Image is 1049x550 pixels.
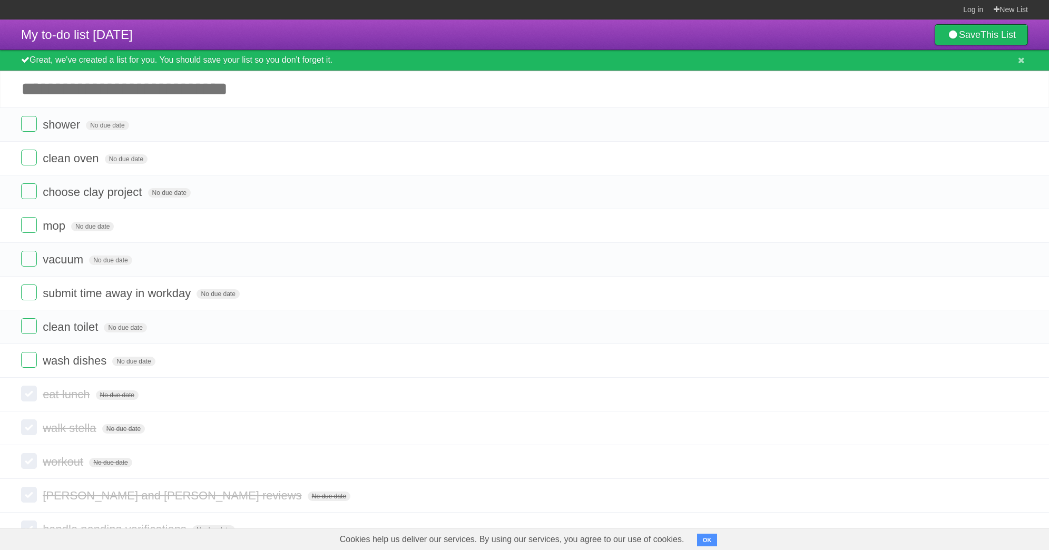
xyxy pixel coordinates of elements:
[21,183,37,199] label: Done
[112,357,155,366] span: No due date
[96,390,139,400] span: No due date
[43,421,99,435] span: walk stella
[21,116,37,132] label: Done
[21,453,37,469] label: Done
[43,455,86,468] span: workout
[21,520,37,536] label: Done
[43,253,86,266] span: vacuum
[43,118,83,131] span: shower
[89,256,132,265] span: No due date
[192,525,235,535] span: No due date
[21,217,37,233] label: Done
[21,318,37,334] label: Done
[43,287,193,300] span: submit time away in workday
[21,284,37,300] label: Done
[89,458,132,467] span: No due date
[43,388,92,401] span: eat lunch
[43,320,101,333] span: clean toilet
[43,152,101,165] span: clean oven
[102,424,145,434] span: No due date
[697,534,718,546] button: OK
[43,185,144,199] span: choose clay project
[308,492,350,501] span: No due date
[43,219,68,232] span: mop
[21,27,133,42] span: My to-do list [DATE]
[105,154,148,164] span: No due date
[148,188,191,198] span: No due date
[21,251,37,267] label: Done
[329,529,695,550] span: Cookies help us deliver our services. By using our services, you agree to our use of cookies.
[21,352,37,368] label: Done
[86,121,129,130] span: No due date
[71,222,114,231] span: No due date
[21,150,37,165] label: Done
[197,289,239,299] span: No due date
[981,30,1016,40] b: This List
[21,386,37,401] label: Done
[935,24,1028,45] a: SaveThis List
[104,323,146,332] span: No due date
[21,487,37,503] label: Done
[43,523,189,536] span: handle pending verifications
[43,489,304,502] span: [PERSON_NAME] and [PERSON_NAME] reviews
[21,419,37,435] label: Done
[43,354,109,367] span: wash dishes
